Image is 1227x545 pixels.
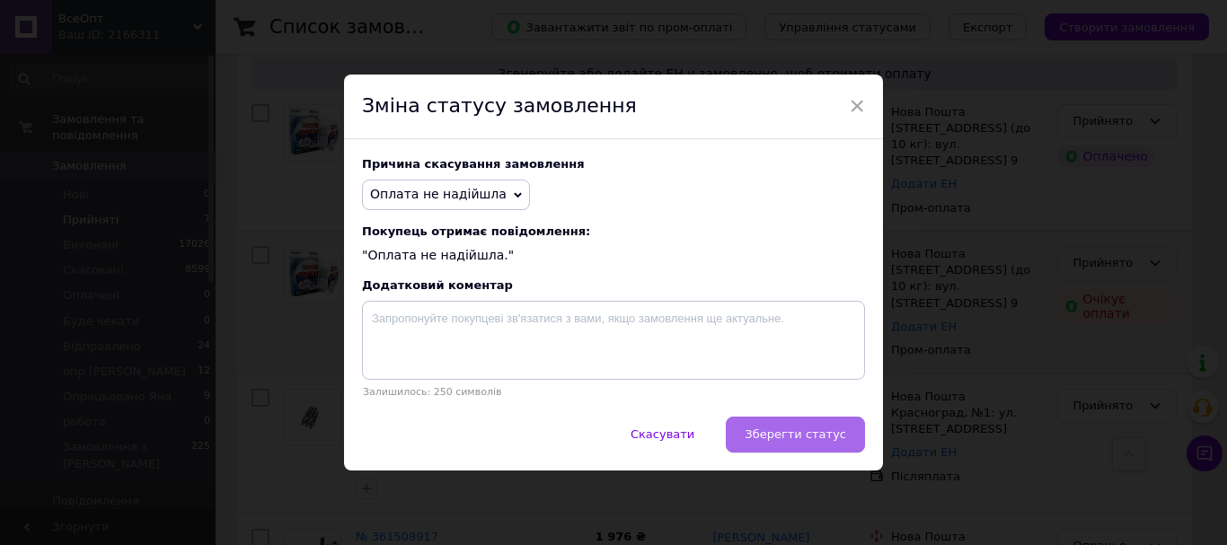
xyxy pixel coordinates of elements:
[745,427,846,441] span: Зберегти статус
[362,224,865,265] div: "Оплата не надійшла."
[631,427,694,441] span: Скасувати
[612,417,713,453] button: Скасувати
[726,417,865,453] button: Зберегти статус
[362,386,865,398] p: Залишилось: 250 символів
[362,224,865,238] span: Покупець отримає повідомлення:
[370,187,507,201] span: Оплата не надійшла
[849,91,865,121] span: ×
[344,75,883,139] div: Зміна статусу замовлення
[362,278,865,292] div: Додатковий коментар
[362,157,865,171] div: Причина скасування замовлення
